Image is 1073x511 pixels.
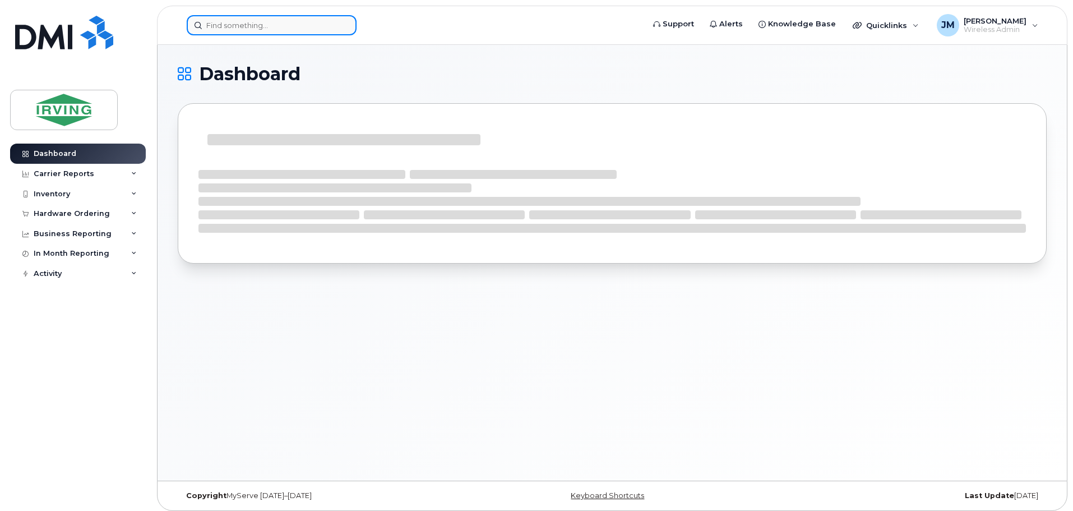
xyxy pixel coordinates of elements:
span: Dashboard [199,66,300,82]
strong: Copyright [186,491,226,500]
strong: Last Update [965,491,1014,500]
div: MyServe [DATE]–[DATE] [178,491,468,500]
div: [DATE] [757,491,1047,500]
a: Keyboard Shortcuts [571,491,644,500]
